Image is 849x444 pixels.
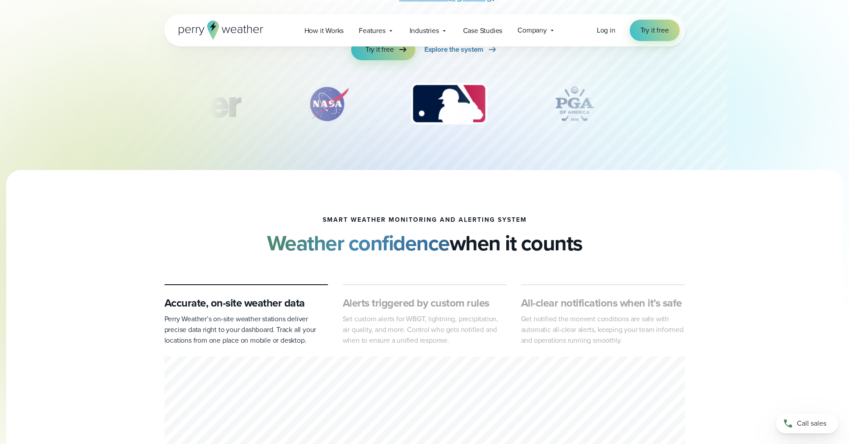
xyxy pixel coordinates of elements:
[539,82,610,126] div: 4 of 12
[297,82,359,126] div: 2 of 12
[463,25,503,36] span: Case Studies
[164,296,328,310] h3: Accurate, on-site weather data
[365,44,394,55] span: Try it free
[267,231,582,256] h2: when it counts
[304,25,344,36] span: How it Works
[521,314,685,346] p: Get notified the moment conditions are safe with automatic all-clear alerts, keeping your team in...
[343,296,507,310] h3: Alerts triggered by custom rules
[630,20,680,41] a: Try it free
[597,25,615,35] span: Log in
[400,14,467,25] p: Desktop & mobile app
[539,82,610,126] img: PGA.svg
[797,418,826,429] span: Call sales
[597,25,615,36] a: Log in
[343,314,507,346] p: Set custom alerts for WBGT, lightning, precipitation, air quality, and more. Control who gets not...
[297,82,359,126] img: NASA.svg
[209,82,640,131] div: slideshow
[517,25,547,36] span: Company
[164,314,328,346] p: Perry Weather’s on-site weather stations deliver precise data right to your dashboard. Track all ...
[776,414,838,433] a: Call sales
[410,25,439,36] span: Industries
[455,21,510,40] a: Case Studies
[521,296,685,310] h3: All-clear notifications when it’s safe
[267,227,450,259] strong: Weather confidence
[402,82,496,126] img: MLB.svg
[127,82,254,126] div: 1 of 12
[323,216,527,224] h1: smart weather monitoring and alerting system
[304,14,375,25] p: On-site weather station
[640,25,669,36] span: Try it free
[297,21,352,40] a: How it Works
[492,14,559,25] p: Fast, automated alerts
[424,39,498,60] a: Explore the system
[127,82,254,126] img: Turner-Construction_1.svg
[351,39,415,60] a: Try it free
[359,25,385,36] span: Features
[424,44,484,55] span: Explore the system
[402,82,496,126] div: 3 of 12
